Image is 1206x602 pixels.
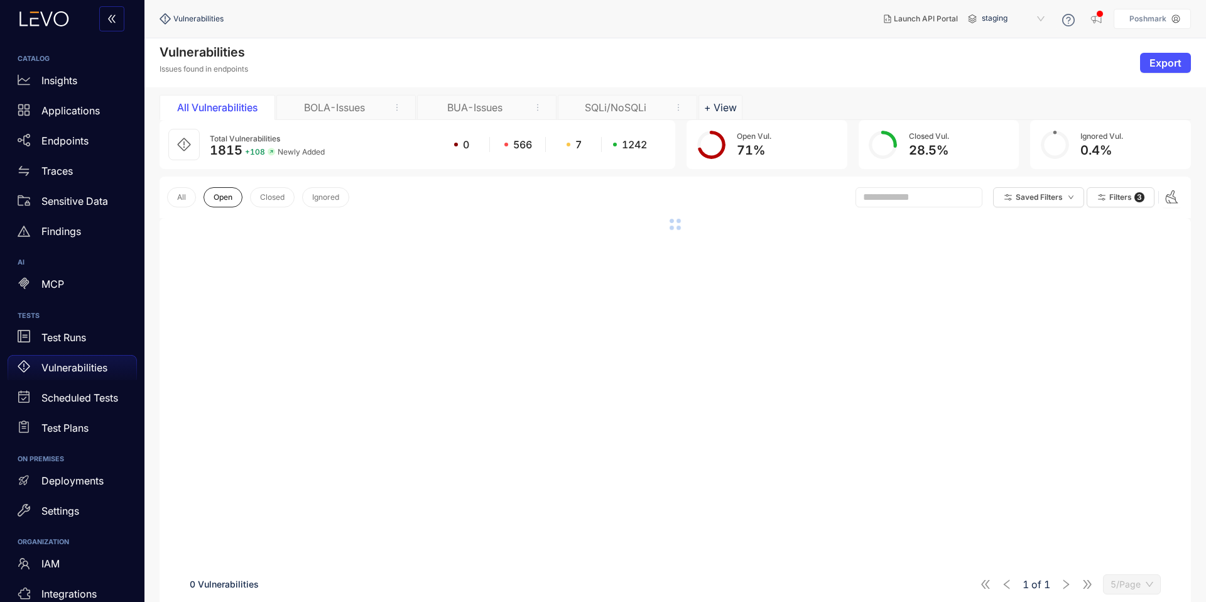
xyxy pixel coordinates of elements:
a: Traces [8,158,137,189]
h6: ON PREMISES [18,456,127,463]
div: All Vulnerabilities [170,102,264,113]
span: 0 Vulnerabilities [190,579,259,589]
button: Open [204,187,242,207]
p: Deployments [41,475,104,486]
a: Test Runs [8,325,137,355]
p: Settings [41,505,79,517]
span: warning [18,225,30,238]
button: double-left [99,6,124,31]
button: Ignored [302,187,349,207]
p: Integrations [41,588,97,599]
p: Traces [41,165,73,177]
button: Add tab [698,95,742,120]
span: more [533,103,542,112]
h6: CATALOG [18,55,127,63]
span: 1 [1044,579,1050,590]
span: Total Vulnerabilities [210,134,280,143]
button: Export [1140,53,1191,73]
p: Sensitive Data [41,195,108,207]
div: SQLi/NoSQLi [568,102,663,113]
span: down [1068,194,1074,201]
h4: Vulnerabilities [160,45,248,60]
button: Closed [250,187,295,207]
p: Findings [41,226,81,237]
span: + 108 [245,148,265,156]
h6: TESTS [18,312,127,320]
span: Launch API Portal [894,14,958,23]
a: Vulnerabilities [8,355,137,385]
button: remove [527,102,548,113]
a: Deployments [8,468,137,498]
div: BOLA-Issues [287,102,381,113]
a: Findings [8,219,137,249]
p: Applications [41,105,100,116]
span: Open [214,193,232,202]
span: Closed [260,193,285,202]
span: 3 [1134,192,1144,202]
button: Filters 3 [1087,187,1154,207]
h6: AI [18,259,127,266]
div: 28.5 % [909,143,949,158]
span: 0 [463,139,469,150]
span: 566 [513,139,532,150]
button: All [167,187,196,207]
p: IAM [41,558,60,569]
a: MCP [8,272,137,302]
p: Issues found in endpoints [160,65,248,74]
p: Insights [41,75,77,86]
p: Test Runs [41,332,86,343]
p: Poshmark [1129,14,1166,23]
a: Sensitive Data [8,189,137,219]
a: IAM [8,552,137,582]
span: Saved Filters [1016,193,1063,202]
span: Export [1149,57,1182,68]
a: Settings [8,498,137,528]
span: All [177,193,186,202]
span: Ignored [312,193,339,202]
button: remove [386,102,408,113]
p: Vulnerabilities [41,362,107,373]
p: Test Plans [41,422,89,434]
button: remove [668,102,689,113]
a: Endpoints [8,128,137,158]
span: 7 [575,139,582,150]
p: Endpoints [41,135,89,146]
a: Applications [8,98,137,128]
span: team [18,557,30,570]
span: swap [18,165,30,177]
span: Filters [1109,193,1132,202]
div: BUA-Issues [428,102,522,113]
span: 1242 [622,139,647,150]
button: Launch API Portal [874,9,968,29]
span: of [1023,579,1050,590]
div: Closed Vul. [909,132,949,141]
span: 1 [1023,579,1029,590]
p: MCP [41,278,64,290]
div: 0.4 % [1080,143,1123,158]
a: Test Plans [8,415,137,446]
span: more [674,103,683,112]
span: 1815 [210,143,242,158]
h6: ORGANIZATION [18,539,127,546]
span: Newly Added [278,148,325,156]
div: Open Vul. [737,132,771,141]
span: double-left [107,14,117,25]
a: Scheduled Tests [8,385,137,415]
a: Insights [8,68,137,98]
span: staging [982,9,1047,29]
span: 5/Page [1111,575,1153,594]
div: 71 % [737,143,771,158]
div: Ignored Vul. [1080,132,1123,141]
p: Scheduled Tests [41,392,118,403]
span: more [393,103,401,112]
button: Saved Filtersdown [993,187,1084,207]
span: Vulnerabilities [173,14,224,23]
